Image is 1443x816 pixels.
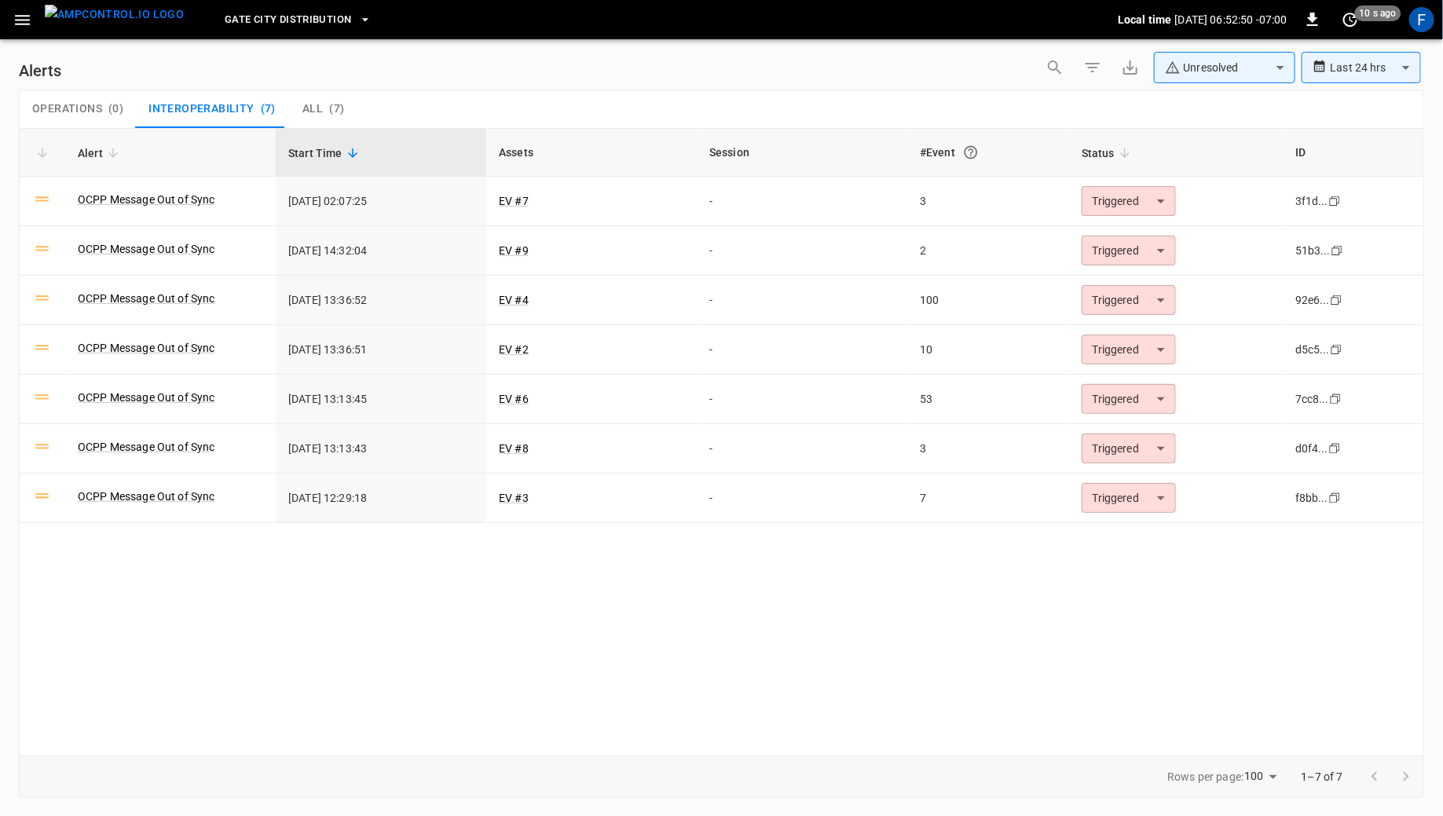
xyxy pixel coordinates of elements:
[1331,53,1421,82] div: Last 24 hrs
[957,138,985,166] button: An event is a single occurrence of an issue. An alert groups related events for the same asset, m...
[697,276,907,325] td: -
[1328,440,1343,457] div: copy
[1082,186,1176,216] div: Triggered
[1295,243,1331,258] div: 51b3...
[78,192,215,207] a: OCPP Message Out of Sync
[276,276,486,325] td: [DATE] 13:36:52
[907,474,1069,523] td: 7
[499,294,529,306] a: EV #4
[1082,434,1176,463] div: Triggered
[499,442,529,455] a: EV #8
[276,375,486,424] td: [DATE] 13:13:45
[45,5,184,24] img: ampcontrol.io logo
[1082,335,1176,364] div: Triggered
[1082,384,1176,414] div: Triggered
[288,144,363,163] span: Start Time
[78,489,215,504] a: OCPP Message Out of Sync
[1175,12,1287,27] p: [DATE] 06:52:50 -07:00
[276,325,486,375] td: [DATE] 13:36:51
[78,340,215,356] a: OCPP Message Out of Sync
[78,390,215,405] a: OCPP Message Out of Sync
[276,226,486,276] td: [DATE] 14:32:04
[1355,5,1401,21] span: 10 s ago
[1244,765,1282,788] div: 100
[499,195,529,207] a: EV #7
[697,474,907,523] td: -
[697,226,907,276] td: -
[1295,292,1330,308] div: 92e6...
[697,325,907,375] td: -
[302,102,323,116] span: All
[1295,490,1328,506] div: f8bb...
[1167,769,1243,785] p: Rows per page:
[19,58,61,83] h6: Alerts
[1283,129,1423,177] th: ID
[1082,483,1176,513] div: Triggered
[1118,12,1172,27] p: Local time
[697,375,907,424] td: -
[920,138,1057,166] div: #Event
[276,424,486,474] td: [DATE] 13:13:43
[78,439,215,455] a: OCPP Message Out of Sync
[697,424,907,474] td: -
[218,5,378,35] button: Gate City Distribution
[1082,236,1176,265] div: Triggered
[1329,341,1345,358] div: copy
[907,226,1069,276] td: 2
[1338,7,1363,32] button: set refresh interval
[907,325,1069,375] td: 10
[486,129,697,177] th: Assets
[108,102,123,116] span: ( 0 )
[261,102,276,116] span: ( 7 )
[225,11,351,29] span: Gate City Distribution
[276,177,486,226] td: [DATE] 02:07:25
[697,129,907,177] th: Session
[78,144,123,163] span: Alert
[1295,441,1328,456] div: d0f4...
[499,343,529,356] a: EV #2
[148,102,254,116] span: Interoperability
[1082,144,1135,163] span: Status
[1165,60,1270,76] div: Unresolved
[1328,489,1343,507] div: copy
[32,102,102,116] span: Operations
[499,492,529,504] a: EV #3
[1302,769,1343,785] p: 1–7 of 7
[1328,390,1344,408] div: copy
[1330,242,1346,259] div: copy
[907,177,1069,226] td: 3
[329,102,344,116] span: ( 7 )
[78,291,215,306] a: OCPP Message Out of Sync
[78,241,215,257] a: OCPP Message Out of Sync
[1295,391,1329,407] div: 7cc8...
[1295,193,1328,209] div: 3f1d...
[1328,192,1343,210] div: copy
[1295,342,1330,357] div: d5c5...
[697,177,907,226] td: -
[1082,285,1176,315] div: Triggered
[907,375,1069,424] td: 53
[276,474,486,523] td: [DATE] 12:29:18
[1409,7,1434,32] div: profile-icon
[907,424,1069,474] td: 3
[907,276,1069,325] td: 100
[1329,291,1345,309] div: copy
[499,393,529,405] a: EV #6
[499,244,529,257] a: EV #9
